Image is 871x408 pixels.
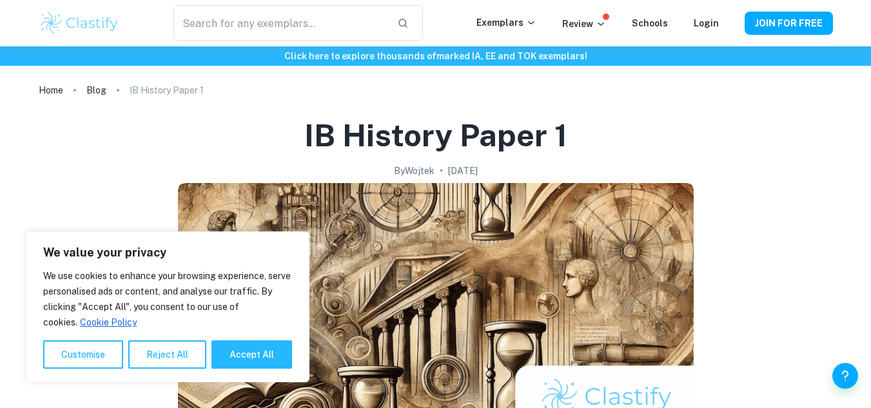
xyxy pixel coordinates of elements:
button: Customise [43,340,123,369]
a: Schools [632,18,668,28]
p: We use cookies to enhance your browsing experience, serve personalised ads or content, and analys... [43,268,292,330]
div: We value your privacy [26,231,309,382]
h2: [DATE] [448,164,478,178]
p: Exemplars [476,15,536,30]
input: Search for any exemplars... [173,5,386,41]
img: Clastify logo [39,10,121,36]
a: Home [39,81,63,99]
h2: By Wojtek [394,164,435,178]
p: IB History Paper 1 [130,83,204,97]
h6: Click here to explore thousands of marked IA, EE and TOK exemplars ! [3,49,868,63]
button: Help and Feedback [832,363,858,389]
h1: IB History Paper 1 [304,115,567,156]
button: Reject All [128,340,206,369]
button: JOIN FOR FREE [745,12,833,35]
a: Login [694,18,719,28]
a: Cookie Policy [79,316,137,328]
p: Review [562,17,606,31]
a: Blog [86,81,106,99]
p: • [440,164,443,178]
button: Accept All [211,340,292,369]
p: We value your privacy [43,245,292,260]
